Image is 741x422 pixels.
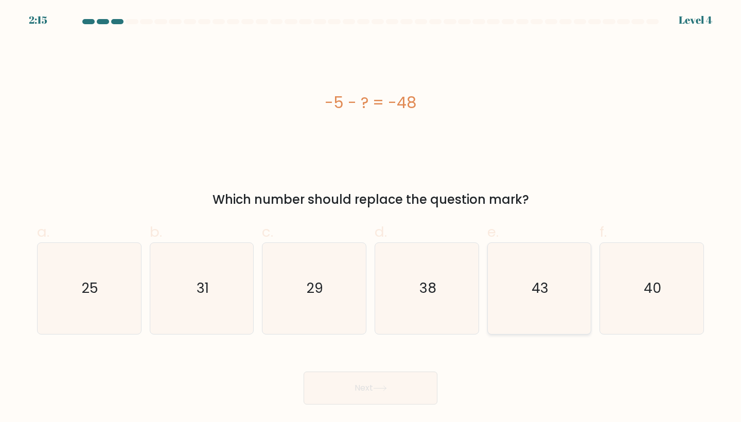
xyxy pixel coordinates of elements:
button: Next [304,372,437,405]
span: c. [262,222,273,242]
text: 29 [307,279,323,298]
text: 43 [532,279,549,298]
span: e. [487,222,499,242]
span: a. [37,222,49,242]
text: 38 [419,279,436,298]
div: -5 - ? = -48 [37,91,704,114]
div: Which number should replace the question mark? [43,190,698,209]
text: 40 [644,279,661,298]
div: 2:15 [29,12,47,28]
text: 31 [197,279,209,298]
div: Level 4 [679,12,712,28]
span: b. [150,222,162,242]
span: f. [599,222,607,242]
span: d. [375,222,387,242]
text: 25 [82,279,98,298]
